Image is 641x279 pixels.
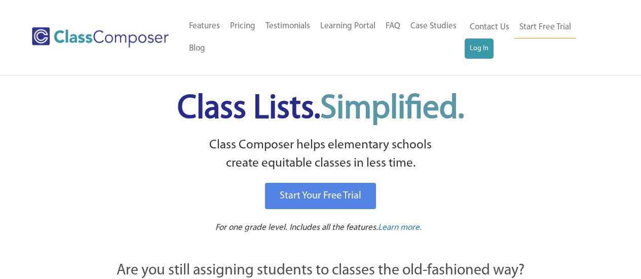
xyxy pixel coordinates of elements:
[177,93,464,126] span: Class Lists.
[381,15,405,37] a: FAQ
[61,136,581,173] p: Class Composer helps elementary schools create equitable classes in less time.
[265,183,376,209] a: Start Your Free Trial
[225,15,260,37] a: Pricing
[184,15,465,60] nav: Header Menu
[378,223,422,232] span: Learn more.
[184,37,210,60] a: Blog
[320,93,464,126] span: Simplified.
[32,27,169,48] img: Class Composer
[465,38,494,59] a: Log In
[405,15,462,37] a: Case Studies
[215,223,378,232] span: For one grade level. Includes all the features.
[184,15,225,37] a: Features
[280,191,361,201] span: Start Your Free Trial
[465,16,514,38] a: Contact Us
[378,222,422,234] a: Learn more.
[315,15,381,37] a: Learning Portal
[465,16,601,59] nav: Header Menu
[514,16,576,39] a: Start Free Trial
[260,15,315,37] a: Testimonials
